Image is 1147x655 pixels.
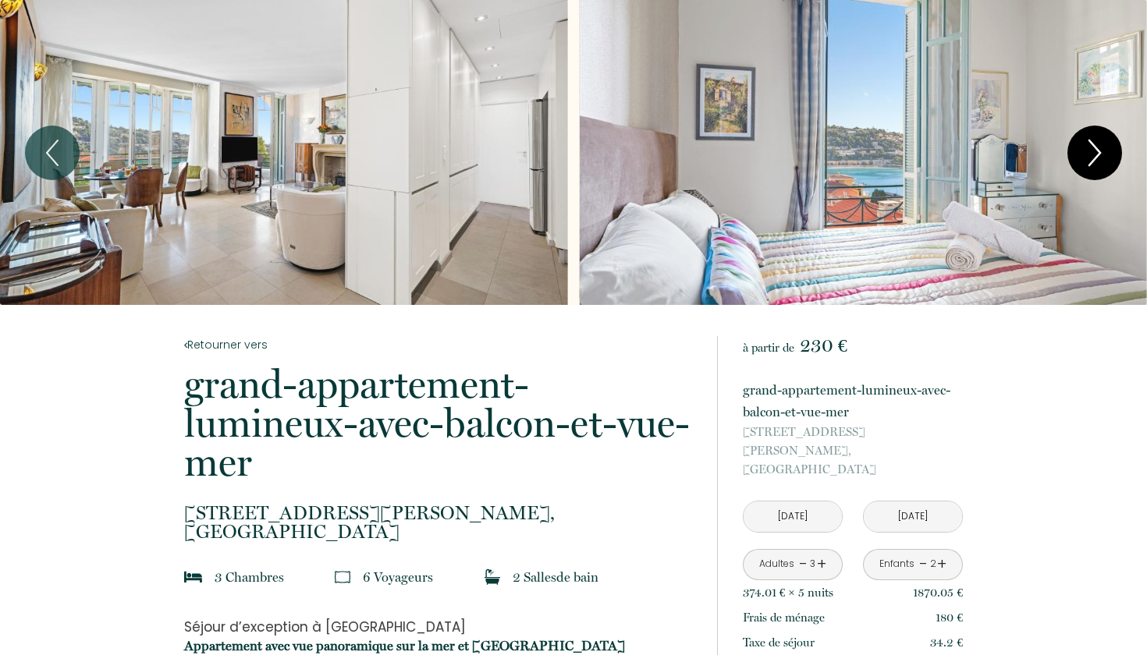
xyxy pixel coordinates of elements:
[799,552,808,576] a: -
[184,638,625,653] strong: Appartement avec vue panoramique sur la mer et [GEOGRAPHIC_DATA]
[428,569,433,585] span: s
[184,504,696,522] span: [STREET_ADDRESS][PERSON_NAME],
[744,501,842,532] input: Arrivée
[25,126,80,180] button: Previous
[363,566,433,588] p: 6 Voyageur
[743,583,833,602] p: 374.01 € × 5 nuit
[279,569,284,585] span: s
[800,335,847,356] span: 230 €
[1067,126,1122,180] button: Next
[551,569,556,585] span: s
[919,552,928,576] a: -
[743,341,794,355] span: à partir de
[743,633,815,652] p: Taxe de séjour
[817,552,826,576] a: +
[913,583,963,602] p: 1870.05 €
[937,552,946,576] a: +
[743,608,825,627] p: Frais de ménage
[335,569,350,585] img: guests
[184,336,696,353] a: Retourner vers
[743,423,963,479] p: [GEOGRAPHIC_DATA]
[808,557,816,572] div: 3
[184,619,696,635] h3: Séjour d’exception à [GEOGRAPHIC_DATA]
[215,566,284,588] p: 3 Chambre
[184,504,696,541] p: [GEOGRAPHIC_DATA]
[864,501,962,532] input: Départ
[829,586,833,600] span: s
[759,557,794,572] div: Adultes
[929,557,937,572] div: 2
[513,566,598,588] p: 2 Salle de bain
[184,365,696,482] p: grand-appartement-lumineux-avec-balcon-et-vue-mer
[743,423,963,460] span: [STREET_ADDRESS][PERSON_NAME],
[743,379,963,423] p: grand-appartement-lumineux-avec-balcon-et-vue-mer
[930,633,963,652] p: 34.2 €
[879,557,914,572] div: Enfants
[936,608,963,627] p: 180 €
